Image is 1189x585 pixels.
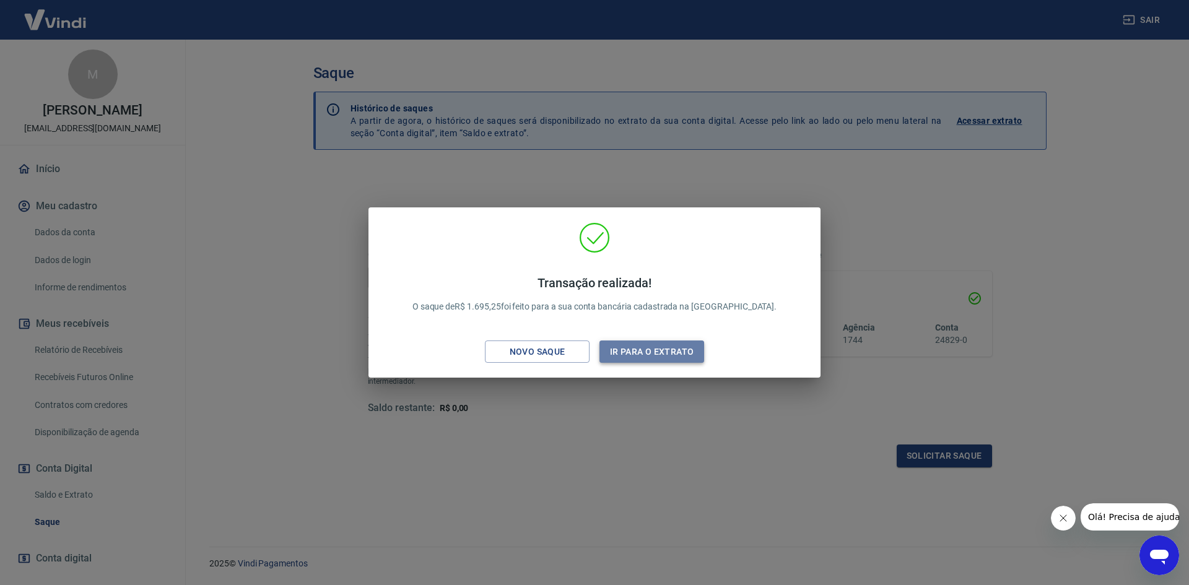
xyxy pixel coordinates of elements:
[1139,535,1179,575] iframe: Button to launch messaging window
[1081,503,1179,531] iframe: Message from company
[412,275,777,313] p: O saque de R$ 1.695,25 foi feito para a sua conta bancária cadastrada na [GEOGRAPHIC_DATA].
[485,340,590,363] button: Novo saque
[1051,506,1076,531] iframe: Close message
[495,344,580,360] div: Novo saque
[7,9,104,19] span: Olá! Precisa de ajuda?
[599,340,704,363] button: Ir para o extrato
[412,275,777,290] h4: Transação realizada!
